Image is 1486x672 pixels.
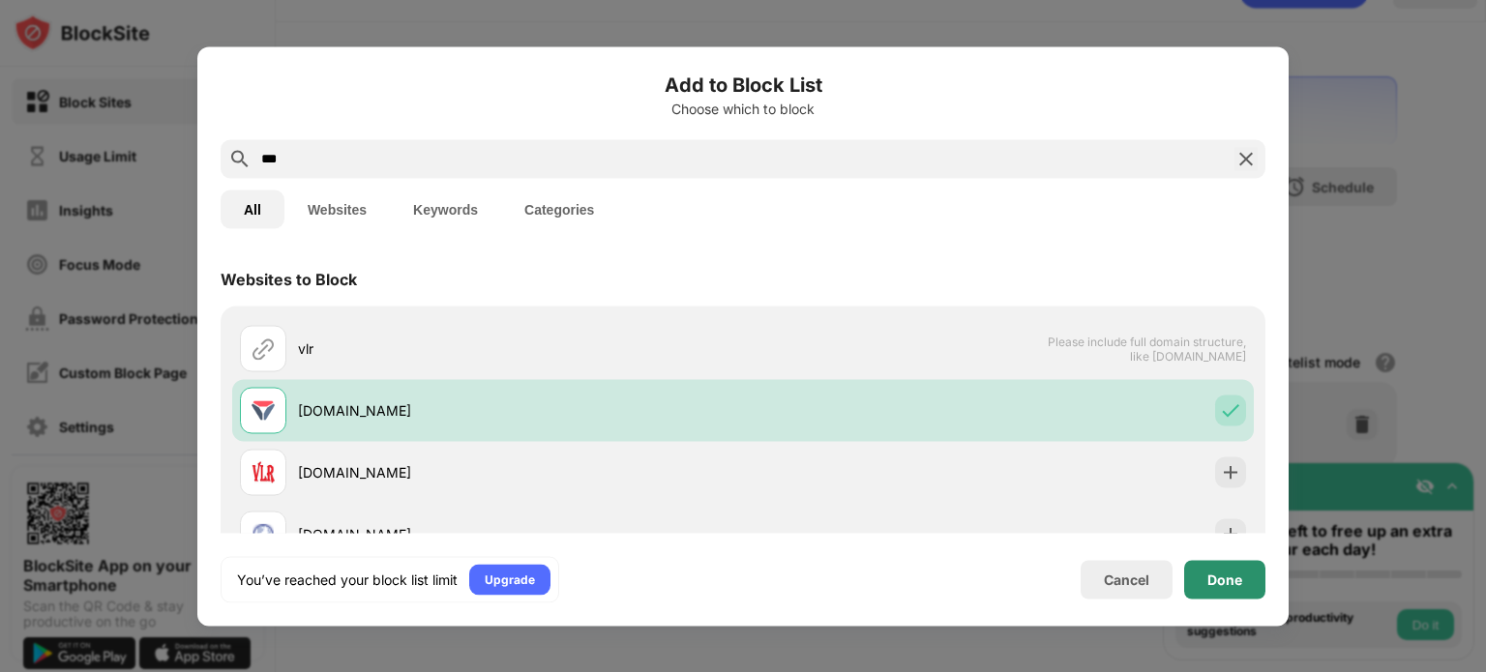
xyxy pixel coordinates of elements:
div: Websites to Block [221,269,357,288]
img: favicons [252,460,275,483]
img: search.svg [228,147,252,170]
div: Done [1207,571,1242,587]
div: Cancel [1104,571,1149,588]
div: [DOMAIN_NAME] [298,462,743,482]
img: url.svg [252,336,275,360]
div: You’ve reached your block list limit [237,570,458,589]
img: favicons [252,398,275,422]
button: Keywords [390,190,501,228]
img: search-close [1234,147,1258,170]
div: vlr [298,338,743,359]
span: Please include full domain structure, like [DOMAIN_NAME] [1047,334,1246,363]
button: All [221,190,284,228]
div: [DOMAIN_NAME] [298,400,743,421]
div: Upgrade [485,570,535,589]
img: favicons [252,522,275,545]
h6: Add to Block List [221,70,1265,99]
button: Categories [501,190,617,228]
div: Choose which to block [221,101,1265,116]
div: [DOMAIN_NAME] [298,524,743,544]
button: Websites [284,190,390,228]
